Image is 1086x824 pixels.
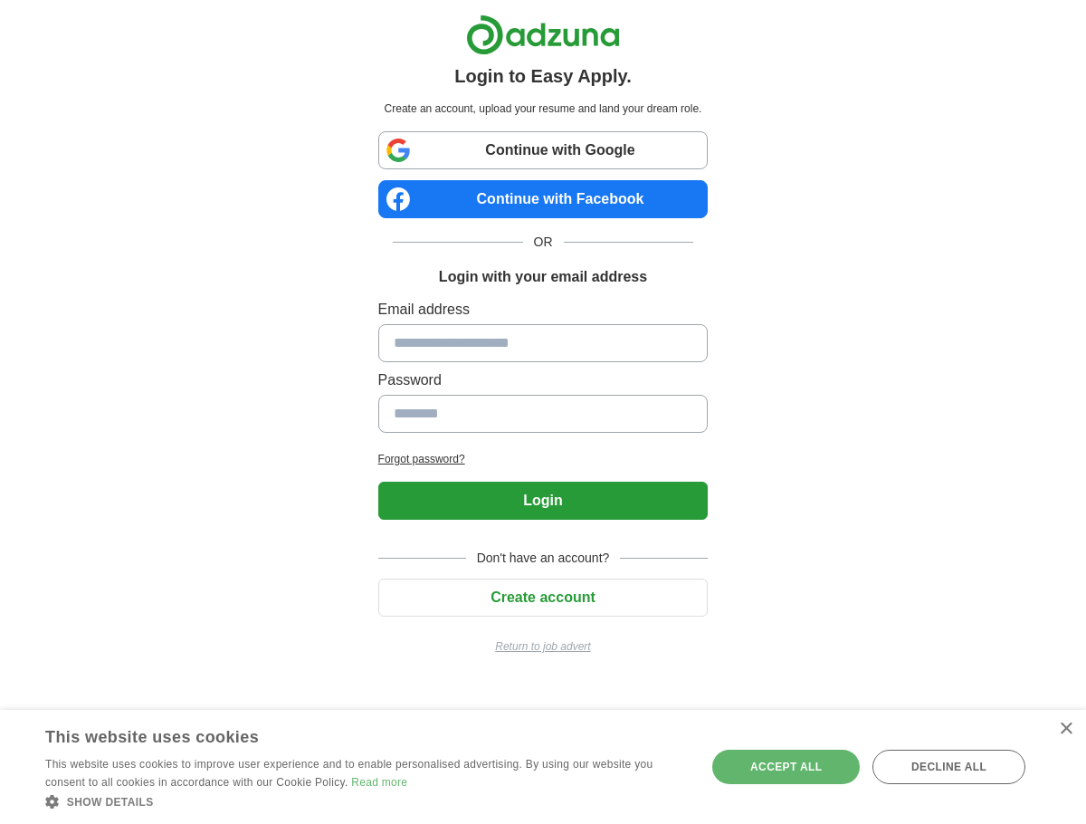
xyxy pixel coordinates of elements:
a: Forgot password? [378,451,709,467]
div: Close [1059,723,1072,736]
span: Show details [67,796,154,809]
a: Read more, opens a new window [351,776,407,789]
button: Create account [378,579,709,617]
span: OR [523,233,564,252]
label: Password [378,369,709,391]
div: Accept all [712,750,860,784]
span: This website uses cookies to improve user experience and to enable personalised advertising. By u... [45,758,653,789]
a: Continue with Facebook [378,180,709,218]
div: Decline all [872,750,1025,784]
div: This website uses cookies [45,721,642,748]
img: Adzuna logo [466,14,620,55]
span: Don't have an account? [466,549,621,568]
a: Create account [378,589,709,605]
h1: Login with your email address [439,266,647,288]
a: Return to job advert [378,638,709,655]
a: Continue with Google [378,131,709,169]
p: Create an account, upload your resume and land your dream role. [382,101,705,117]
h1: Login to Easy Apply. [454,62,632,90]
label: Email address [378,299,709,321]
button: Login [378,482,709,520]
div: Show details [45,792,687,810]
